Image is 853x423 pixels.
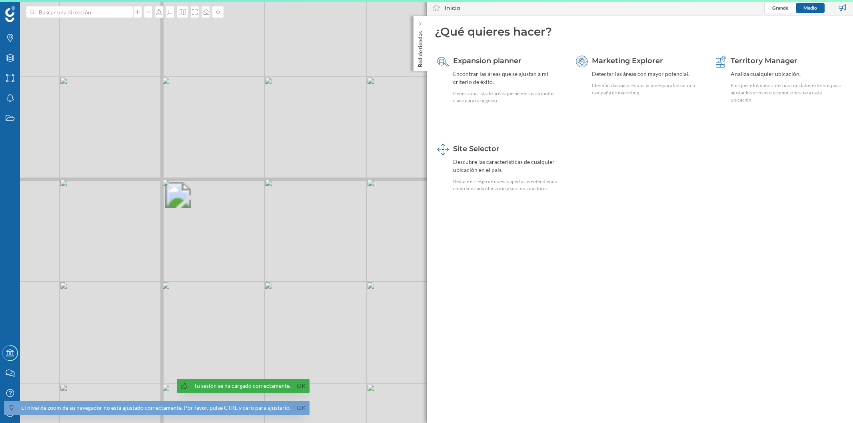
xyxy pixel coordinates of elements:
img: search-areas.svg [437,56,449,68]
div: Inicio [445,4,460,12]
span: Territory Manager [731,56,797,65]
div: Reduce el riesgo de nuevas aperturas entendiendo cómo son cada ubicación y sus consumidores. [453,178,565,192]
p: Red de tiendas [416,28,424,67]
div: Detectar las áreas con mayor potencial. [592,70,704,78]
div: Tu sesión se ha cargado correctamente. [194,382,291,390]
div: Genera una lista de áreas que tienen los atributos clave para tu negocio. [453,90,565,104]
span: Expansion planner [453,56,521,65]
img: dashboards-manager.svg [437,144,449,156]
div: El nivel de zoom de su navegador no está ajustado correctamente. Por favor, pulse CTRL y cero par... [21,404,291,412]
a: Ok [295,403,308,413]
div: Enriquece los datos internos con datos externos para ajustar los precios o promociones para cada ... [731,82,843,104]
a: Ok [295,381,308,391]
div: Analiza cualquier ubicación. [731,70,843,78]
div: Encontrar las áreas que se ajustan a mi criterio de éxito. [453,70,565,86]
span: Medio [803,5,817,11]
div: ¿Qué quieres hacer? [435,24,845,39]
span: Marketing Explorer [592,56,663,65]
img: Geoblink Logo [5,6,15,22]
div: Descubre las características de cualquier ubicación en el país. [453,158,565,174]
img: explorer--hover.svg [576,56,588,68]
span: Grande [772,5,788,11]
img: territory-manager.svg [715,56,727,68]
div: Identifica las mejores ubicaciones para lanzar una campaña de marketing. [592,82,704,96]
span: Site Selector [453,144,499,153]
